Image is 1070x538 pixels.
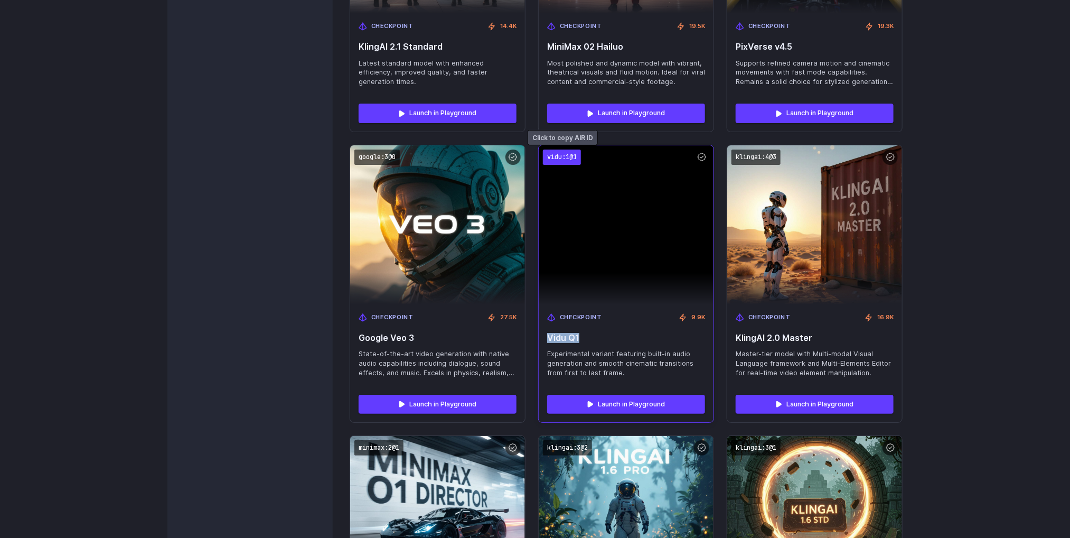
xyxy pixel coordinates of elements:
span: Checkpoint [748,22,791,31]
code: vidu:1@1 [543,150,581,165]
span: Google Veo 3 [359,333,517,343]
span: Experimental variant featuring built-in audio generation and smooth cinematic transitions from fi... [547,349,705,378]
code: klingai:3@2 [543,440,592,456]
a: Launch in Playground [547,395,705,414]
span: Checkpoint [748,313,791,322]
span: Latest standard model with enhanced efficiency, improved quality, and faster generation times. [359,59,517,87]
span: Checkpoint [560,313,602,322]
img: Google Veo 3 [350,145,525,304]
span: 19.5K [689,22,705,31]
span: Most polished and dynamic model with vibrant, theatrical visuals and fluid motion. Ideal for vira... [547,59,705,87]
a: Launch in Playground [547,104,705,123]
span: State-of-the-art video generation with native audio capabilities including dialogue, sound effect... [359,349,517,378]
code: google:3@0 [354,150,400,165]
span: Checkpoint [560,22,602,31]
span: Supports refined camera motion and cinematic movements with fast mode capabilities. Remains a sol... [736,59,894,87]
a: Launch in Playground [359,395,517,414]
span: 19.3K [878,22,894,31]
img: KlingAI 2.0 Master [727,145,902,304]
span: PixVerse v4.5 [736,42,894,52]
span: Master-tier model with Multi-modal Visual Language framework and Multi-Elements Editor for real-t... [736,349,894,378]
span: Checkpoint [371,313,414,322]
span: 9.9K [691,313,705,322]
a: Launch in Playground [736,395,894,414]
span: 14.4K [500,22,517,31]
span: 16.9K [877,313,894,322]
code: klingai:4@3 [731,150,781,165]
span: Checkpoint [371,22,414,31]
code: minimax:2@1 [354,440,403,456]
span: KlingAI 2.1 Standard [359,42,517,52]
code: klingai:3@1 [731,440,781,456]
span: 27.5K [500,313,517,322]
a: Launch in Playground [736,104,894,123]
a: Launch in Playground [359,104,517,123]
span: KlingAI 2.0 Master [736,333,894,343]
span: MiniMax 02 Hailuo [547,42,705,52]
span: Vidu Q1 [547,333,705,343]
